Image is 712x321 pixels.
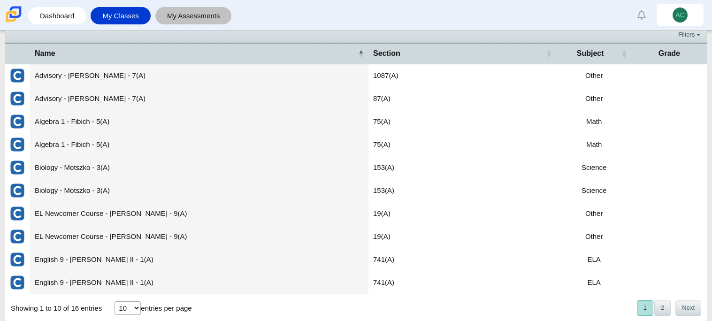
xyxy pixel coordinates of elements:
td: Other [557,202,632,225]
td: 741(A) [368,248,557,271]
img: External class connected through Clever [10,114,25,129]
span: Section [373,48,544,59]
td: 19(A) [368,202,557,225]
td: English 9 - [PERSON_NAME] II - 1(A) [30,271,368,294]
td: Advisory - [PERSON_NAME] - 7(A) [30,64,368,87]
img: External class connected through Clever [10,160,25,175]
td: 75(A) [368,110,557,133]
img: External class connected through Clever [10,68,25,83]
span: Grade [636,48,702,59]
td: Algebra 1 - Fibich - 5(A) [30,110,368,133]
td: EL Newcomer Course - [PERSON_NAME] - 9(A) [30,202,368,225]
img: External class connected through Clever [10,91,25,106]
img: Carmen School of Science & Technology [4,4,23,24]
td: 75(A) [368,133,557,156]
a: My Classes [95,7,146,24]
td: 87(A) [368,87,557,110]
td: 153(A) [368,179,557,202]
span: Subject : Activate to sort [621,49,627,58]
span: Name [35,48,356,59]
td: 19(A) [368,225,557,248]
img: External class connected through Clever [10,275,25,290]
img: External class connected through Clever [10,183,25,198]
span: Subject [561,48,620,59]
td: Biology - Motszko - 3(A) [30,156,368,179]
a: Filters [676,30,704,39]
td: 741(A) [368,271,557,294]
td: Math [557,110,632,133]
span: Section : Activate to sort [546,49,552,58]
img: External class connected through Clever [10,137,25,152]
button: 2 [654,300,671,316]
td: EL Newcomer Course - [PERSON_NAME] - 9(A) [30,225,368,248]
a: My Assessments [160,7,227,24]
td: Math [557,133,632,156]
td: Other [557,87,632,110]
a: Alerts [631,5,652,25]
td: Other [557,64,632,87]
td: Advisory - [PERSON_NAME] - 7(A) [30,87,368,110]
img: External class connected through Clever [10,252,25,267]
span: Name : Activate to invert sorting [358,49,364,58]
a: Carmen School of Science & Technology [4,17,23,25]
td: 1087(A) [368,64,557,87]
td: English 9 - [PERSON_NAME] II - 1(A) [30,248,368,271]
button: 1 [637,300,653,316]
td: Other [557,225,632,248]
td: Science [557,156,632,179]
td: Science [557,179,632,202]
label: entries per page [141,304,191,312]
td: Biology - Motszko - 3(A) [30,179,368,202]
td: 153(A) [368,156,557,179]
span: AC [675,12,684,18]
a: Dashboard [33,7,81,24]
button: Next [675,300,701,316]
img: External class connected through Clever [10,229,25,244]
nav: pagination [636,300,701,316]
td: ELA [557,248,632,271]
img: External class connected through Clever [10,206,25,221]
td: ELA [557,271,632,294]
a: AC [657,4,704,26]
td: Algebra 1 - Fibich - 5(A) [30,133,368,156]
